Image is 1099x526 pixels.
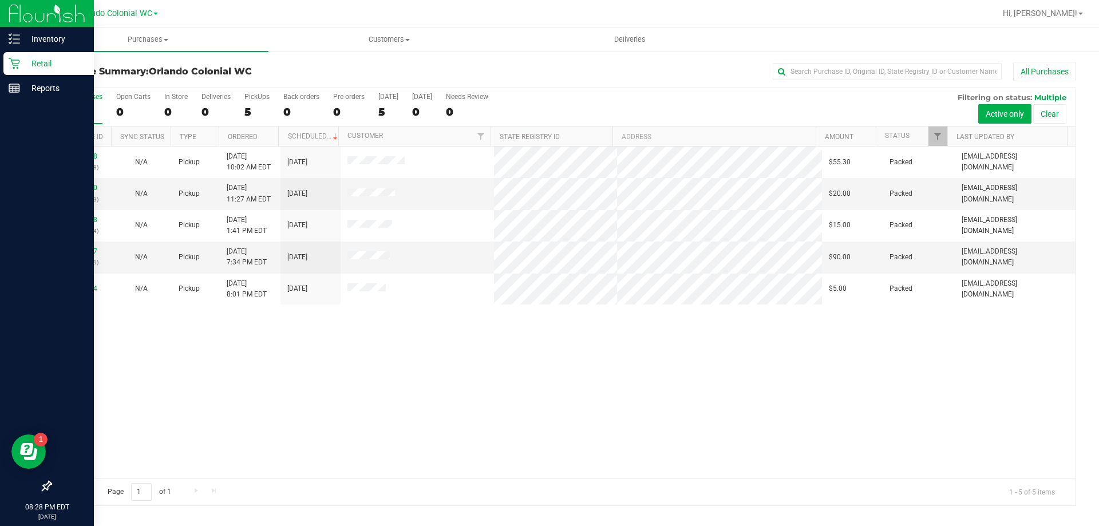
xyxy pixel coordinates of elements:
span: [EMAIL_ADDRESS][DOMAIN_NAME] [962,246,1069,268]
div: 0 [283,105,319,118]
span: $5.00 [829,283,847,294]
span: Not Applicable [135,189,148,197]
button: N/A [135,188,148,199]
th: Address [612,126,816,147]
span: Not Applicable [135,284,148,292]
span: [DATE] [287,188,307,199]
div: 5 [378,105,398,118]
span: Page of 1 [98,483,180,501]
span: [EMAIL_ADDRESS][DOMAIN_NAME] [962,215,1069,236]
div: In Store [164,93,188,101]
a: Deliveries [509,27,750,52]
p: [DATE] [5,512,89,521]
div: 0 [446,105,488,118]
a: Type [180,133,196,141]
button: All Purchases [1013,62,1076,81]
span: Packed [890,220,912,231]
span: Pickup [179,283,200,294]
div: PickUps [244,93,270,101]
span: [EMAIL_ADDRESS][DOMAIN_NAME] [962,183,1069,204]
a: Last Updated By [956,133,1014,141]
div: Back-orders [283,93,319,101]
div: Pre-orders [333,93,365,101]
span: Orlando Colonial WC [149,66,252,77]
a: 11827900 [65,184,97,192]
div: [DATE] [378,93,398,101]
span: [DATE] 11:27 AM EDT [227,183,271,204]
span: [DATE] 8:01 PM EDT [227,278,267,300]
h3: Purchase Summary: [50,66,392,77]
inline-svg: Reports [9,82,20,94]
span: Multiple [1034,93,1066,102]
p: Inventory [20,32,89,46]
a: Filter [472,126,491,146]
button: N/A [135,252,148,263]
iframe: Resource center unread badge [34,433,48,446]
button: N/A [135,157,148,168]
a: Sync Status [120,133,164,141]
a: 11832164 [65,284,97,292]
span: Packed [890,157,912,168]
button: Clear [1033,104,1066,124]
span: Hi, [PERSON_NAME]! [1003,9,1077,18]
span: $55.30 [829,157,851,168]
span: [DATE] [287,252,307,263]
p: 08:28 PM EDT [5,502,89,512]
span: Packed [890,252,912,263]
div: Deliveries [201,93,231,101]
span: [DATE] [287,157,307,168]
iframe: Resource center [11,434,46,469]
input: Search Purchase ID, Original ID, State Registry ID or Customer Name... [773,63,1002,80]
a: Filter [928,126,947,146]
span: Purchases [27,34,268,45]
div: Open Carts [116,93,151,101]
a: Status [885,132,910,140]
div: 0 [201,105,231,118]
div: 0 [164,105,188,118]
span: [DATE] [287,220,307,231]
p: Retail [20,57,89,70]
span: $20.00 [829,188,851,199]
p: Reports [20,81,89,95]
span: Pickup [179,220,200,231]
a: 11826808 [65,152,97,160]
span: Deliveries [599,34,661,45]
a: State Registry ID [500,133,560,141]
a: Scheduled [288,132,340,140]
span: Orlando Colonial WC [76,9,152,18]
a: Purchases [27,27,268,52]
span: Pickup [179,157,200,168]
a: 11829008 [65,216,97,224]
span: 1 - 5 of 5 items [1000,483,1064,500]
span: Not Applicable [135,158,148,166]
inline-svg: Retail [9,58,20,69]
div: [DATE] [412,93,432,101]
div: Needs Review [446,93,488,101]
div: 5 [244,105,270,118]
span: Pickup [179,252,200,263]
span: Customers [269,34,509,45]
span: [EMAIL_ADDRESS][DOMAIN_NAME] [962,151,1069,173]
inline-svg: Inventory [9,33,20,45]
span: [DATE] [287,283,307,294]
span: $90.00 [829,252,851,263]
a: Customer [347,132,383,140]
a: 11831797 [65,247,97,255]
a: Customers [268,27,509,52]
span: [DATE] 10:02 AM EDT [227,151,271,173]
span: Packed [890,188,912,199]
input: 1 [131,483,152,501]
div: 0 [412,105,432,118]
a: Ordered [228,133,258,141]
span: Filtering on status: [958,93,1032,102]
span: Packed [890,283,912,294]
span: Not Applicable [135,221,148,229]
button: Active only [978,104,1031,124]
div: 0 [116,105,151,118]
span: [DATE] 1:41 PM EDT [227,215,267,236]
span: $15.00 [829,220,851,231]
span: Not Applicable [135,253,148,261]
span: Pickup [179,188,200,199]
a: Amount [825,133,853,141]
span: [EMAIL_ADDRESS][DOMAIN_NAME] [962,278,1069,300]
